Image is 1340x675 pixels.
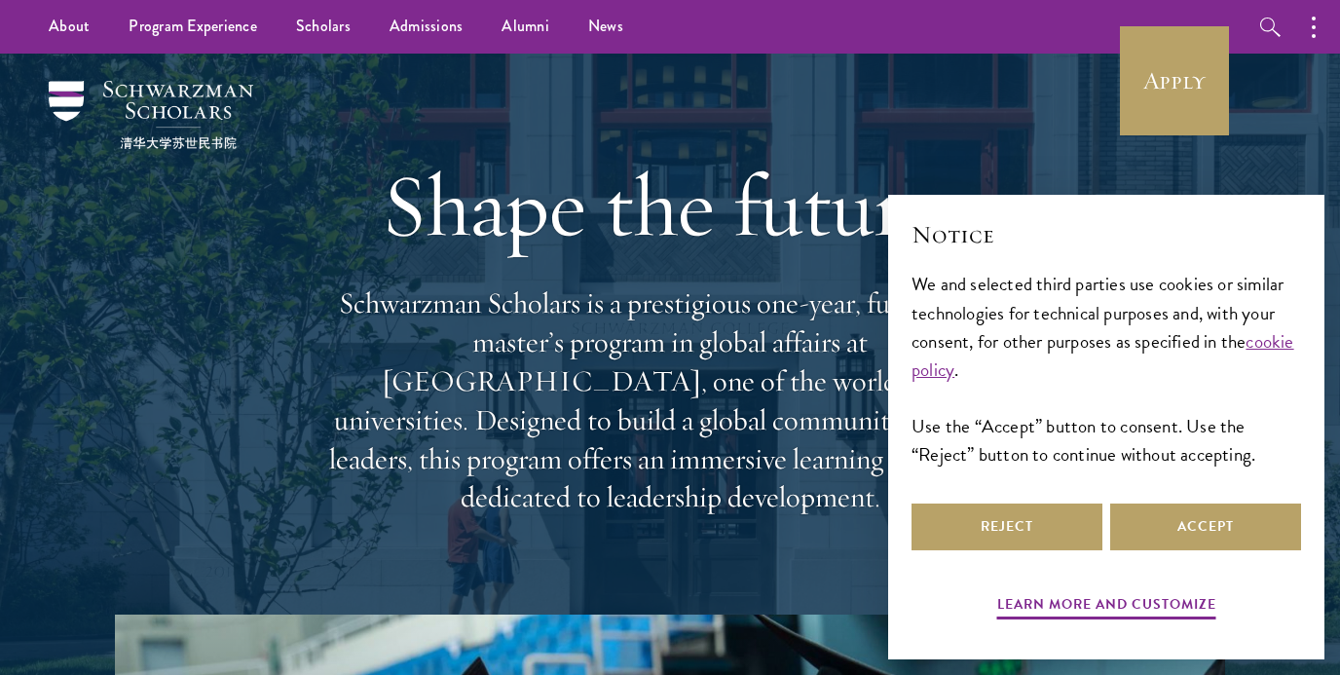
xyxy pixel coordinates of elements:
[319,151,1021,260] h1: Shape the future.
[912,504,1102,550] button: Reject
[912,218,1301,251] h2: Notice
[319,284,1021,517] p: Schwarzman Scholars is a prestigious one-year, fully funded master’s program in global affairs at...
[912,270,1301,468] div: We and selected third parties use cookies or similar technologies for technical purposes and, wit...
[1120,26,1229,135] a: Apply
[997,592,1216,622] button: Learn more and customize
[1110,504,1301,550] button: Accept
[49,81,253,149] img: Schwarzman Scholars
[912,327,1294,384] a: cookie policy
